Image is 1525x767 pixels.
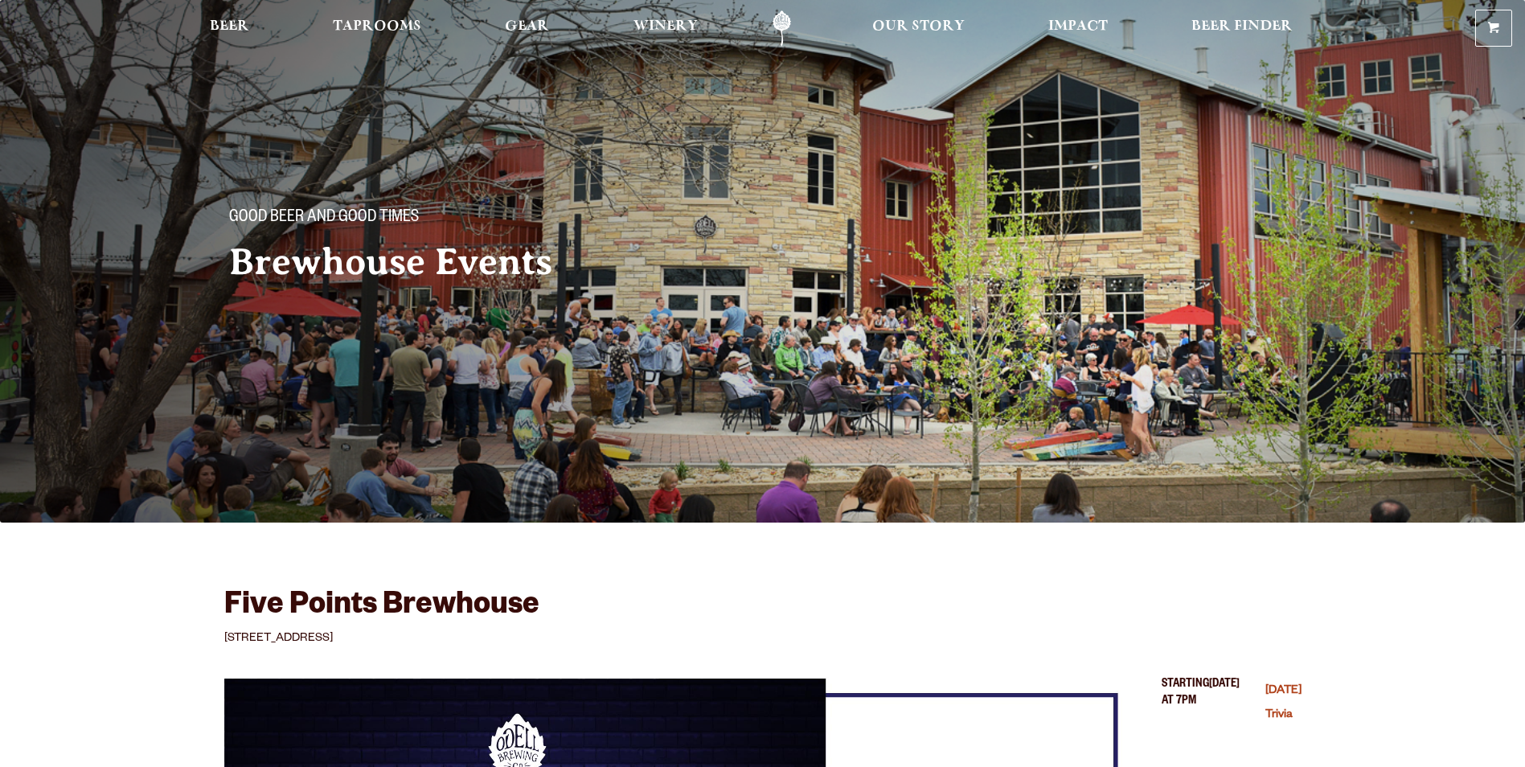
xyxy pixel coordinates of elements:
[333,20,421,33] span: Taprooms
[322,10,432,47] a: Taprooms
[1191,20,1293,33] span: Beer Finder
[1048,20,1108,33] span: Impact
[210,20,249,33] span: Beer
[494,10,560,47] a: Gear
[623,10,708,47] a: Winery
[1265,685,1302,722] a: Tuesday Trivia (opens in a new window)
[872,20,965,33] span: Our Story
[224,587,539,630] h3: Five Points Brewhouse
[229,242,731,282] h2: Brewhouse Events
[633,20,698,33] span: Winery
[199,10,260,47] a: Beer
[1038,10,1118,47] a: Impact
[752,10,812,47] a: Odell Home
[505,20,549,33] span: Gear
[229,208,419,229] span: Good Beer and Good Times
[224,630,1302,649] p: [STREET_ADDRESS]
[862,10,975,47] a: Our Story
[1181,10,1303,47] a: Beer Finder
